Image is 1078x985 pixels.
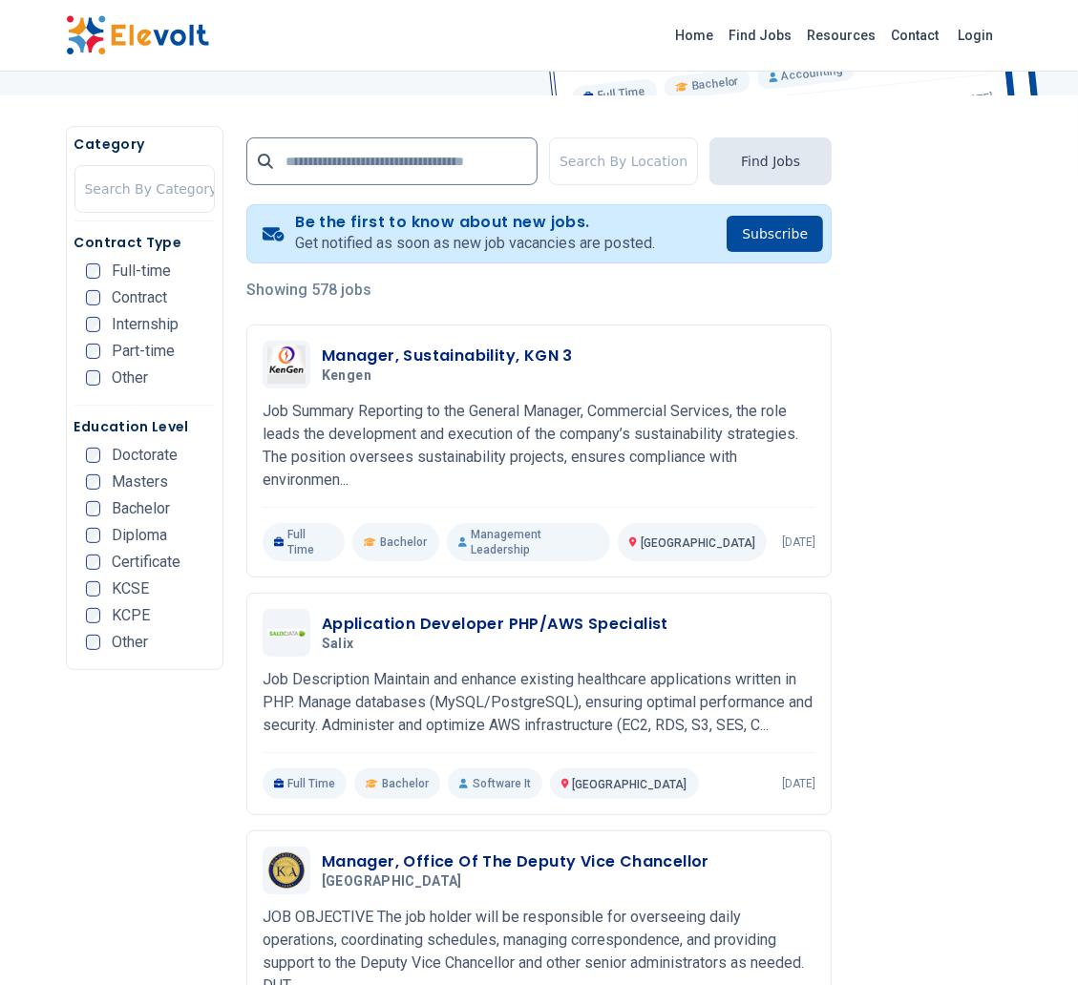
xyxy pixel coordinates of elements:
span: Masters [112,474,168,490]
span: [GEOGRAPHIC_DATA] [322,873,462,891]
span: Other [112,635,148,650]
span: Bachelor [382,776,429,791]
span: Part-time [112,344,175,359]
span: Other [112,370,148,386]
input: Doctorate [86,448,101,463]
span: Bachelor [112,501,170,516]
img: KCA University [267,851,306,890]
input: Full-time [86,263,101,279]
a: Contact [884,20,947,51]
p: Showing 578 jobs [246,279,832,302]
span: Diploma [112,528,167,543]
span: KCPE [112,608,150,623]
img: Elevolt [66,15,209,55]
input: KCSE [86,581,101,597]
h5: Education Level [74,417,215,436]
input: Contract [86,290,101,305]
h3: Application Developer PHP/AWS Specialist [322,613,668,636]
a: Find Jobs [722,20,800,51]
h5: Category [74,135,215,154]
button: Find Jobs [709,137,832,185]
p: Full Time [263,523,346,561]
input: Other [86,635,101,650]
span: [GEOGRAPHIC_DATA] [641,536,755,550]
p: [DATE] [782,776,815,791]
a: KengenManager, Sustainability, KGN 3KengenJob Summary Reporting to the General Manager, Commercia... [263,341,815,561]
p: Get notified as soon as new job vacancies are posted. [295,232,655,255]
span: Kengen [322,367,371,385]
a: SalixApplication Developer PHP/AWS SpecialistSalixJob Description Maintain and enhance existing h... [263,609,815,799]
h3: Manager, Office Of The Deputy Vice Chancellor [322,850,709,873]
a: Resources [800,20,884,51]
p: Job Summary Reporting to the General Manager, Commercial Services, the role leads the development... [263,400,815,492]
img: Kengen [267,346,306,384]
input: KCPE [86,608,101,623]
button: Subscribe [727,216,823,252]
span: Internship [112,317,179,332]
span: [GEOGRAPHIC_DATA] [573,778,687,791]
input: Internship [86,317,101,332]
span: Certificate [112,555,180,570]
span: Bachelor [381,534,428,550]
p: Software It [448,768,541,799]
img: Salix [267,629,306,637]
p: Management Leadership [447,523,611,561]
p: Full Time [263,768,348,799]
a: Login [947,16,1005,54]
input: Diploma [86,528,101,543]
input: Bachelor [86,501,101,516]
input: Certificate [86,555,101,570]
span: Salix [322,636,354,653]
span: KCSE [112,581,149,597]
h4: Be the first to know about new jobs. [295,213,655,232]
span: Contract [112,290,167,305]
p: [DATE] [782,534,815,550]
input: Masters [86,474,101,490]
p: Job Description Maintain and enhance existing healthcare applications written in PHP. Manage data... [263,668,815,737]
span: Full-time [112,263,171,279]
h5: Contract Type [74,233,215,252]
h3: Manager, Sustainability, KGN 3 [322,345,573,367]
iframe: Chat Widget [983,893,1078,985]
input: Part-time [86,344,101,359]
input: Other [86,370,101,386]
a: Home [668,20,722,51]
span: Doctorate [112,448,178,463]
